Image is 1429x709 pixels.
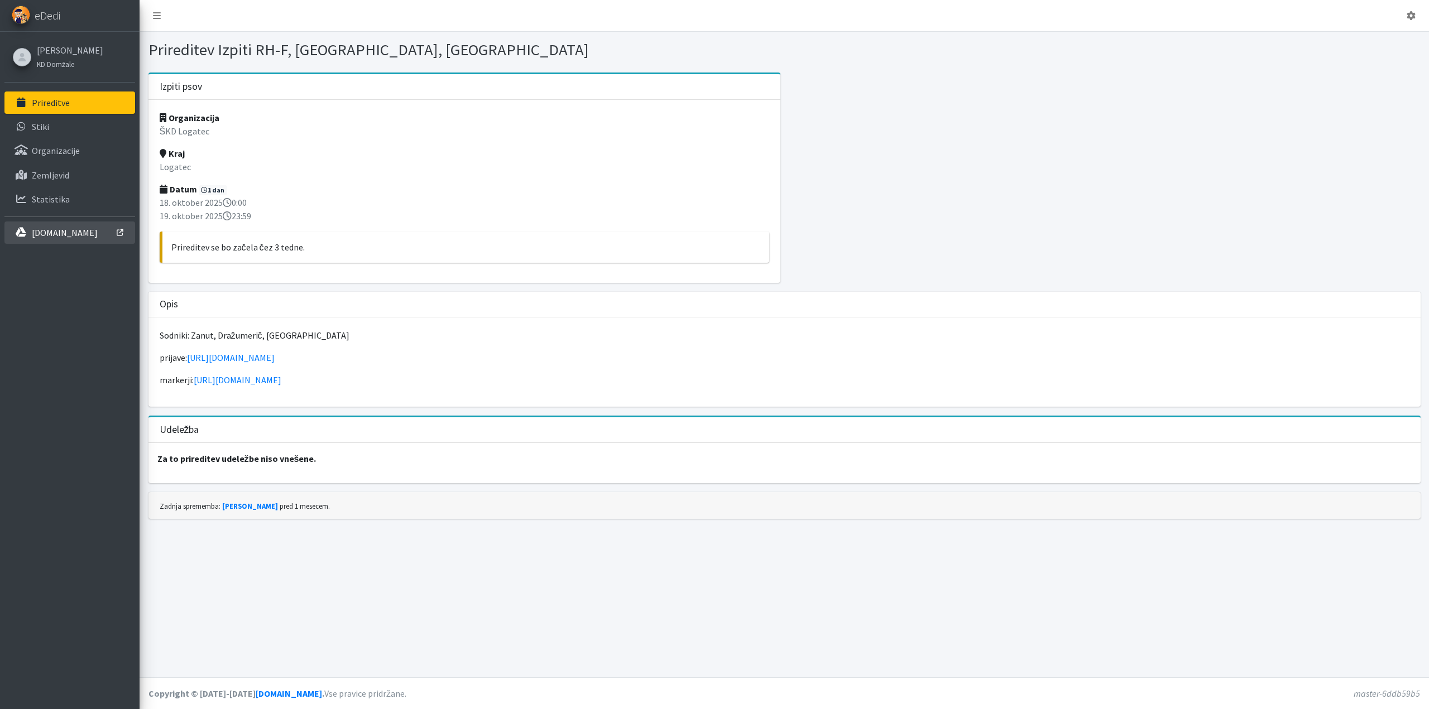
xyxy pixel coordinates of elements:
p: markerji: [160,373,1409,387]
strong: Datum [160,184,197,195]
em: master-6ddb59b5 [1354,688,1420,699]
a: [PERSON_NAME] [222,501,278,510]
img: eDedi [12,6,30,24]
a: Organizacije [4,139,135,162]
p: ŠKD Logatec [160,124,769,138]
strong: Za to prireditev udeležbe niso vnešene. [157,453,317,464]
h3: Izpiti psov [160,81,202,93]
p: prijave: [160,351,1409,364]
p: Sodniki: Zanut, Dražumerič, [GEOGRAPHIC_DATA] [160,329,1409,342]
p: Zemljevid [32,170,69,181]
p: Prireditve [32,97,70,108]
footer: Vse pravice pridržane. [140,677,1429,709]
strong: Copyright © [DATE]-[DATE] . [148,688,324,699]
h3: Opis [160,298,178,310]
a: Zemljevid [4,164,135,186]
a: KD Domžale [37,57,103,70]
a: [DOMAIN_NAME] [4,221,135,244]
span: 1 dan [199,185,228,195]
p: Prireditev se bo začela čez 3 tedne. [171,240,760,254]
a: [URL][DOMAIN_NAME] [194,374,281,385]
a: [PERSON_NAME] [37,44,103,57]
p: [DOMAIN_NAME] [32,227,98,238]
a: Statistika [4,188,135,210]
p: 18. oktober 2025 0:00 19. oktober 2025 23:59 [160,196,769,223]
strong: Kraj [160,148,185,159]
p: Statistika [32,194,70,205]
h3: Udeležba [160,424,199,436]
p: Organizacije [32,145,80,156]
strong: Organizacija [160,112,219,123]
h1: Prireditev Izpiti RH-F, [GEOGRAPHIC_DATA], [GEOGRAPHIC_DATA] [148,40,780,60]
a: [URL][DOMAIN_NAME] [187,352,275,363]
a: Prireditve [4,91,135,114]
span: eDedi [35,7,60,24]
small: Zadnja sprememba: pred 1 mesecem. [160,501,330,510]
small: KD Domžale [37,60,74,69]
p: Logatec [160,160,769,173]
a: Stiki [4,115,135,138]
p: Stiki [32,121,49,132]
a: [DOMAIN_NAME] [256,688,322,699]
